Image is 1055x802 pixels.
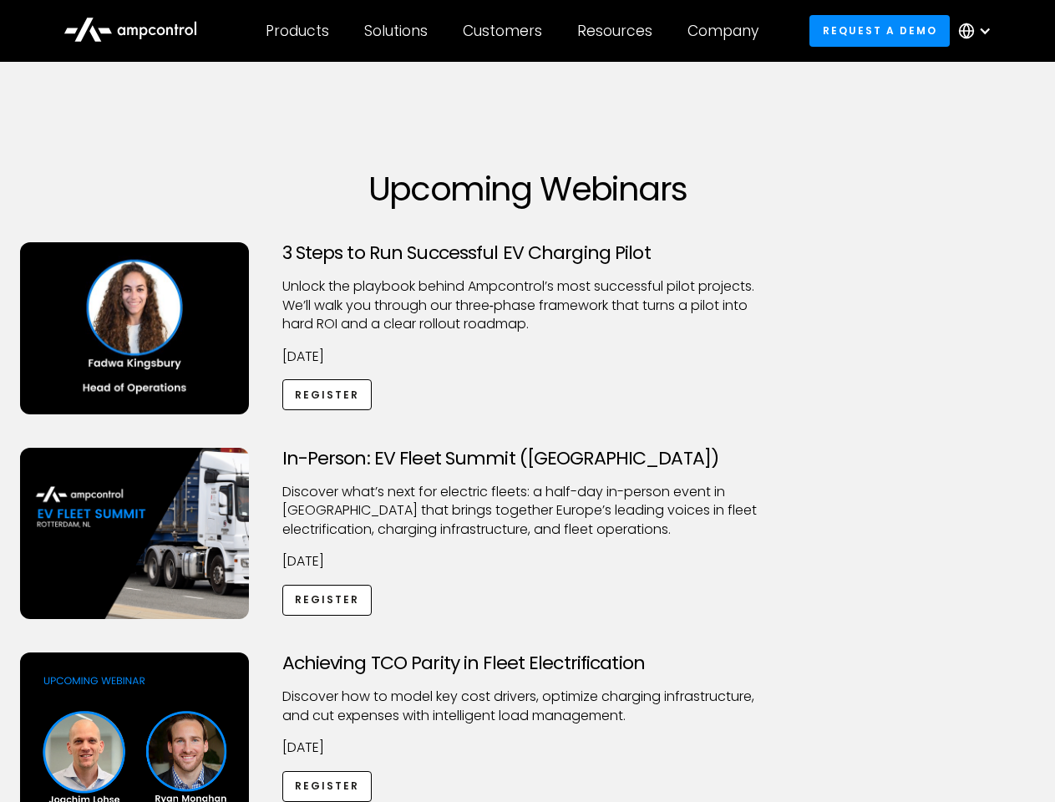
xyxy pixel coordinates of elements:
div: Solutions [364,22,428,40]
p: Discover how to model key cost drivers, optimize charging infrastructure, and cut expenses with i... [282,688,773,725]
div: Company [687,22,758,40]
a: Register [282,379,373,410]
div: Products [266,22,329,40]
div: Resources [577,22,652,40]
p: [DATE] [282,739,773,757]
p: Unlock the playbook behind Ampcontrol’s most successful pilot projects. We’ll walk you through ou... [282,277,773,333]
a: Register [282,771,373,802]
div: Customers [463,22,542,40]
p: [DATE] [282,348,773,366]
h1: Upcoming Webinars [20,169,1036,209]
a: Request a demo [809,15,950,46]
p: ​Discover what’s next for electric fleets: a half-day in-person event in [GEOGRAPHIC_DATA] that b... [282,483,773,539]
h3: Achieving TCO Parity in Fleet Electrification [282,652,773,674]
h3: 3 Steps to Run Successful EV Charging Pilot [282,242,773,264]
h3: In-Person: EV Fleet Summit ([GEOGRAPHIC_DATA]) [282,448,773,470]
a: Register [282,585,373,616]
p: [DATE] [282,552,773,571]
